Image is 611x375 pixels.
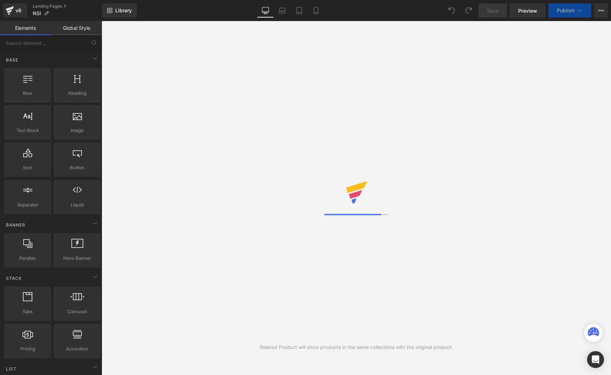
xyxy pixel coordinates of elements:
span: Heading [56,90,98,97]
a: Tablet [291,4,308,18]
span: Accordion [56,345,98,353]
div: Related Product will show products in the same collections with the original product. [260,343,453,351]
a: New Library [102,4,137,18]
span: Icon [6,164,49,171]
a: Preview [510,4,546,18]
span: NSI [33,11,41,16]
span: Image [56,127,98,134]
span: Liquid [56,201,98,209]
span: Text Block [6,127,49,134]
span: Tabs [6,308,49,315]
span: List [5,366,17,372]
span: Library [115,7,132,14]
span: Preview [518,7,537,14]
span: Save [487,7,499,14]
a: Laptop [274,4,291,18]
span: Stack [5,275,22,282]
a: Global Style [51,21,102,35]
button: Publish [548,4,591,18]
button: Redo [462,4,476,18]
span: Button [56,164,98,171]
span: Pricing [6,345,49,353]
span: Parallax [6,255,49,262]
span: Carousel [56,308,98,315]
span: Banner [5,222,26,228]
div: v6 [14,6,23,15]
span: Publish [557,8,574,13]
button: Undo [445,4,459,18]
a: v6 [3,4,27,18]
span: Base [5,57,19,63]
span: Hero Banner [56,255,98,262]
a: Mobile [308,4,324,18]
span: Row [6,90,49,97]
div: Open Intercom Messenger [587,351,604,368]
button: More [594,4,608,18]
a: Landing Pages [33,4,102,9]
span: Separator [6,201,49,209]
a: Desktop [257,4,274,18]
